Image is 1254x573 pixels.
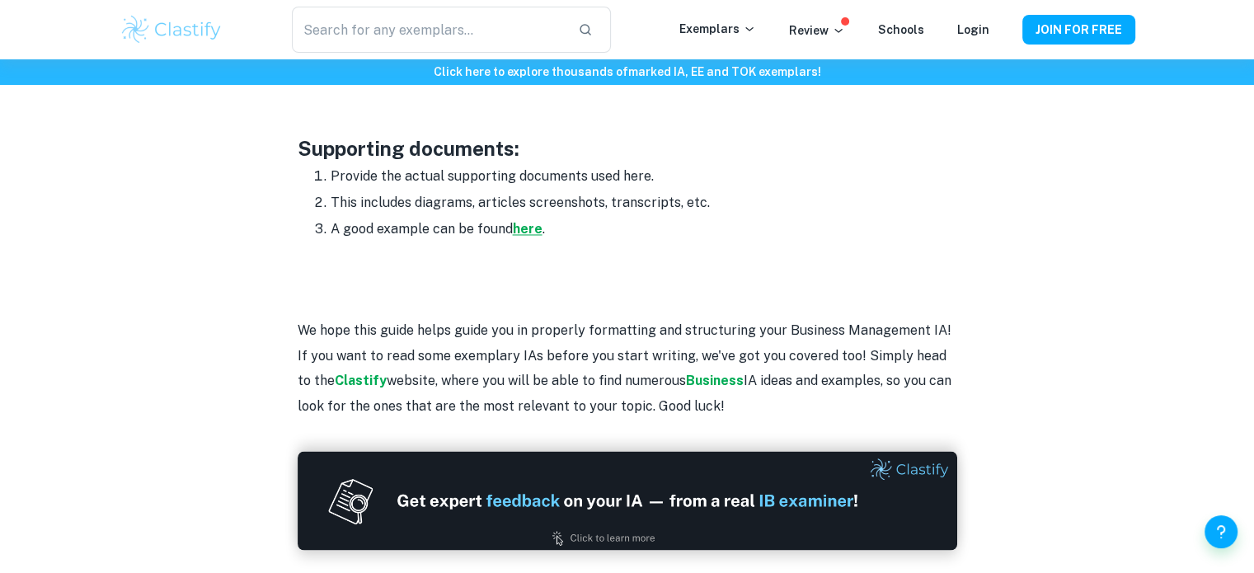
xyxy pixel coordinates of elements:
p: Exemplars [679,20,756,38]
h6: Click here to explore thousands of marked IA, EE and TOK exemplars ! [3,63,1251,81]
li: This includes diagrams, articles screenshots, transcripts, etc. [331,190,957,216]
li: Provide the actual supporting documents used here. [331,163,957,190]
input: Search for any exemplars... [292,7,564,53]
img: Ad [298,451,957,550]
a: Schools [878,23,924,36]
h3: Supporting documents: [298,134,957,163]
a: Business [686,372,744,387]
button: Help and Feedback [1205,515,1238,548]
p: We hope this guide helps guide you in properly formatting and structuring your Business Managemen... [298,318,957,419]
p: Review [789,21,845,40]
button: JOIN FOR FREE [1022,15,1135,45]
li: A good example can be found . [331,216,957,242]
a: here [513,221,542,237]
a: Login [957,23,989,36]
a: Clastify [335,372,387,387]
img: Clastify logo [120,13,224,46]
